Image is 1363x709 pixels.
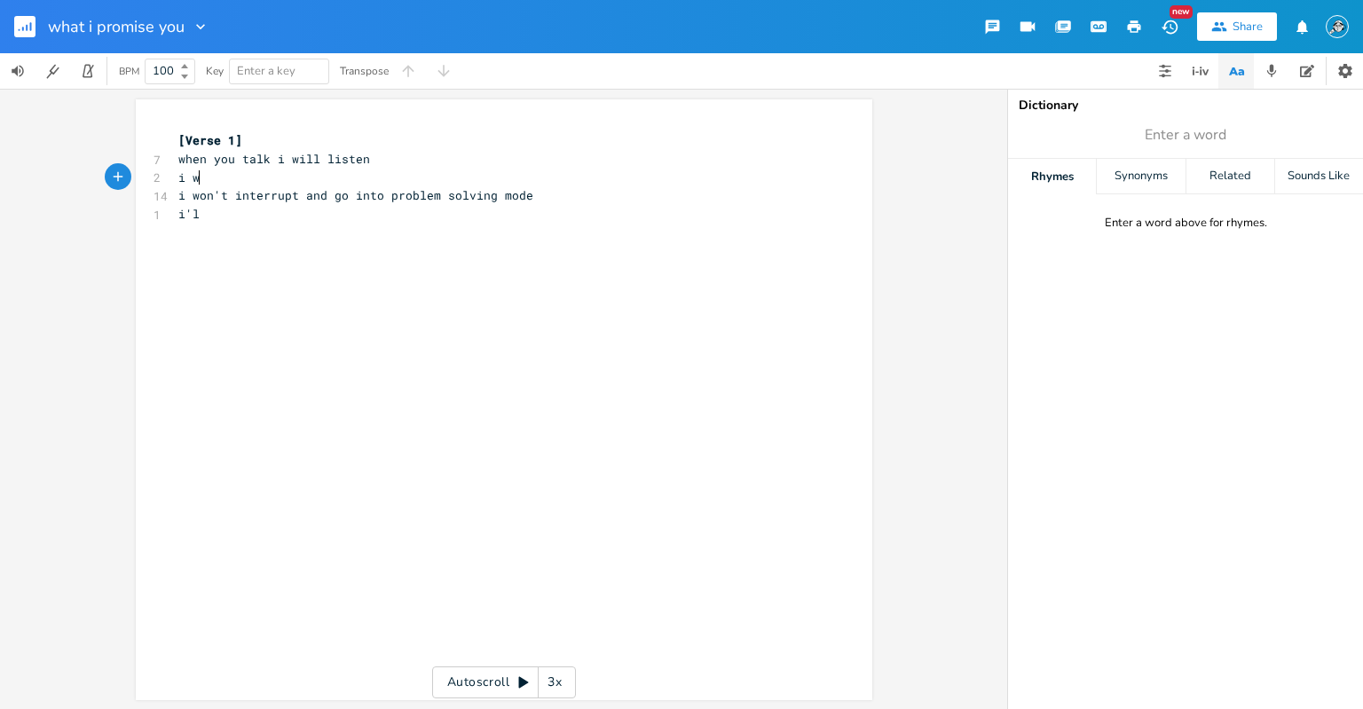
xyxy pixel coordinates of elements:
[432,666,576,698] div: Autoscroll
[178,206,200,222] span: i'l
[1275,159,1363,194] div: Sounds Like
[206,66,224,76] div: Key
[1170,5,1193,19] div: New
[1326,15,1349,38] img: ziadhr
[237,63,295,79] span: Enter a key
[1019,99,1352,112] div: Dictionary
[178,187,533,203] span: i won't interrupt and go into problem solving mode
[1186,159,1274,194] div: Related
[178,132,242,148] span: [Verse 1]
[1233,19,1263,35] div: Share
[340,66,389,76] div: Transpose
[1008,159,1096,194] div: Rhymes
[1097,159,1185,194] div: Synonyms
[1197,12,1277,41] button: Share
[178,151,370,167] span: when you talk i will listen
[178,169,200,185] span: i w
[1145,125,1226,146] span: Enter a word
[119,67,139,76] div: BPM
[1152,11,1187,43] button: New
[1105,216,1267,231] div: Enter a word above for rhymes.
[539,666,571,698] div: 3x
[48,19,185,35] span: what i promise you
